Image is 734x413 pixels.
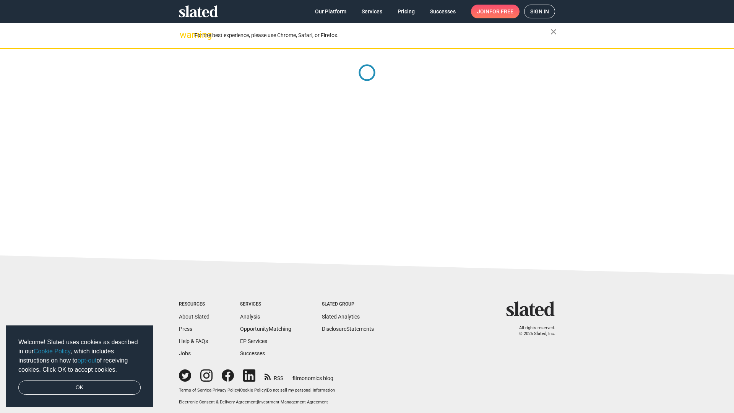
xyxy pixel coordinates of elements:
[391,5,421,18] a: Pricing
[266,388,267,393] span: |
[180,30,189,39] mat-icon: warning
[18,380,141,395] a: dismiss cookie message
[211,388,213,393] span: |
[240,326,291,332] a: OpportunityMatching
[257,400,258,405] span: |
[524,5,555,18] a: Sign in
[267,388,335,393] button: Do not sell my personal information
[424,5,462,18] a: Successes
[34,348,71,354] a: Cookie Policy
[179,350,191,356] a: Jobs
[240,388,266,393] a: Cookie Policy
[398,5,415,18] span: Pricing
[430,5,456,18] span: Successes
[179,388,211,393] a: Terms of Service
[549,27,558,36] mat-icon: close
[179,400,257,405] a: Electronic Consent & Delivery Agreement
[179,314,209,320] a: About Slated
[18,338,141,374] span: Welcome! Slated uses cookies as described in our , which includes instructions on how to of recei...
[362,5,382,18] span: Services
[489,5,513,18] span: for free
[6,325,153,407] div: cookieconsent
[292,369,333,382] a: filmonomics blog
[78,357,97,364] a: opt-out
[265,370,283,382] a: RSS
[322,301,374,307] div: Slated Group
[258,400,328,405] a: Investment Management Agreement
[309,5,352,18] a: Our Platform
[240,350,265,356] a: Successes
[322,314,360,320] a: Slated Analytics
[477,5,513,18] span: Join
[179,301,209,307] div: Resources
[530,5,549,18] span: Sign in
[240,338,267,344] a: EP Services
[239,388,240,393] span: |
[315,5,346,18] span: Our Platform
[240,301,291,307] div: Services
[356,5,388,18] a: Services
[240,314,260,320] a: Analysis
[179,338,208,344] a: Help & FAQs
[322,326,374,332] a: DisclosureStatements
[194,30,550,41] div: For the best experience, please use Chrome, Safari, or Firefox.
[292,375,302,381] span: film
[213,388,239,393] a: Privacy Policy
[471,5,520,18] a: Joinfor free
[511,325,555,337] p: All rights reserved. © 2025 Slated, Inc.
[179,326,192,332] a: Press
